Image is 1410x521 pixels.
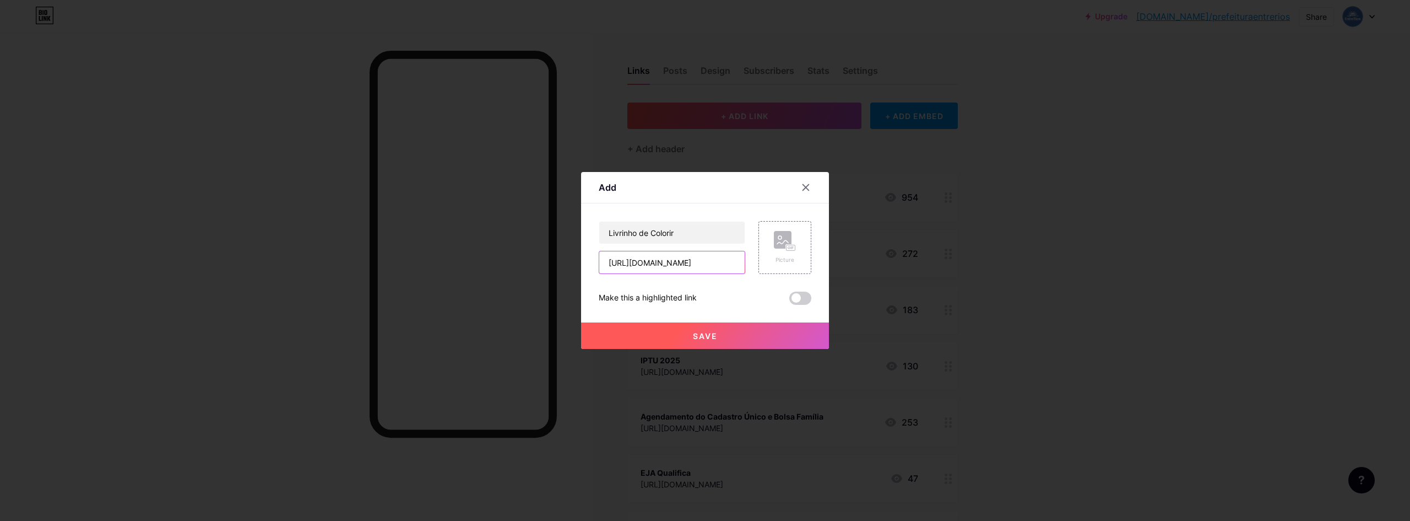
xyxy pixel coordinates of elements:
[599,292,697,305] div: Make this a highlighted link
[693,331,718,341] span: Save
[599,222,745,244] input: Title
[581,323,829,349] button: Save
[599,181,616,194] div: Add
[774,256,796,264] div: Picture
[599,251,745,273] input: URL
